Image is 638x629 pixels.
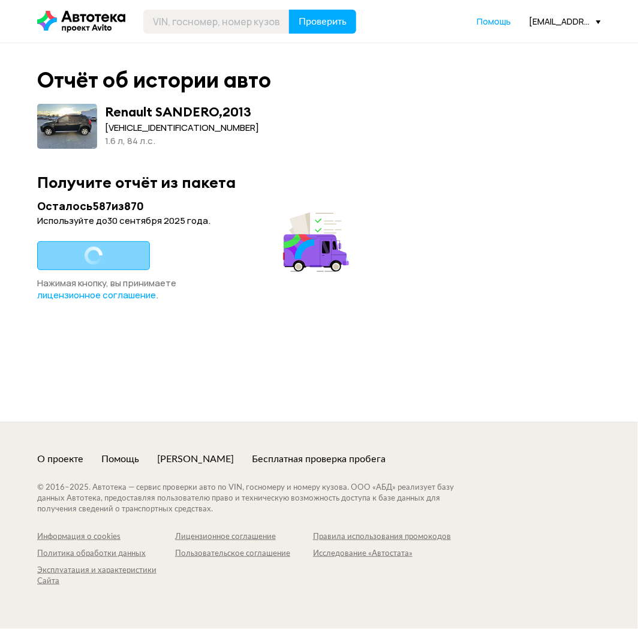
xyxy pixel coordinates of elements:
div: Получите отчёт из пакета [37,173,601,191]
div: Используйте до 30 сентября 2025 года . [37,215,353,227]
div: © 2016– 2025 . Автотека — сервис проверки авто по VIN, госномеру и номеру кузова. ООО «АБД» реали... [37,483,478,515]
a: Информация о cookies [37,532,175,543]
div: Отчёт об истории авто [37,67,271,93]
div: Renault SANDERO , 2013 [105,104,251,119]
a: Правила использования промокодов [313,532,451,543]
a: Лицензионное соглашение [175,532,313,543]
span: Нажимая кнопку, вы принимаете . [37,277,176,301]
a: Пользовательское соглашение [175,549,313,559]
div: [VEHICLE_IDENTIFICATION_NUMBER] [105,121,259,134]
a: Эксплуатация и характеристики Сайта [37,565,175,587]
a: лицензионное соглашение [37,289,156,301]
a: Бесплатная проверка пробега [252,453,386,466]
a: О проекте [37,453,83,466]
div: 1.6 л, 84 л.c. [105,134,259,148]
a: Помощь [477,16,511,28]
a: [PERSON_NAME] [157,453,234,466]
div: [EMAIL_ADDRESS][DOMAIN_NAME] [529,16,601,27]
span: Проверить [299,17,347,26]
a: Исследование «Автостата» [313,549,451,559]
button: Проверить [289,10,356,34]
span: Помощь [477,16,511,27]
a: Политика обработки данных [37,549,175,559]
div: Осталось 587 из 870 [37,199,353,214]
a: Помощь [101,453,139,466]
input: VIN, госномер, номер кузова [143,10,290,34]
